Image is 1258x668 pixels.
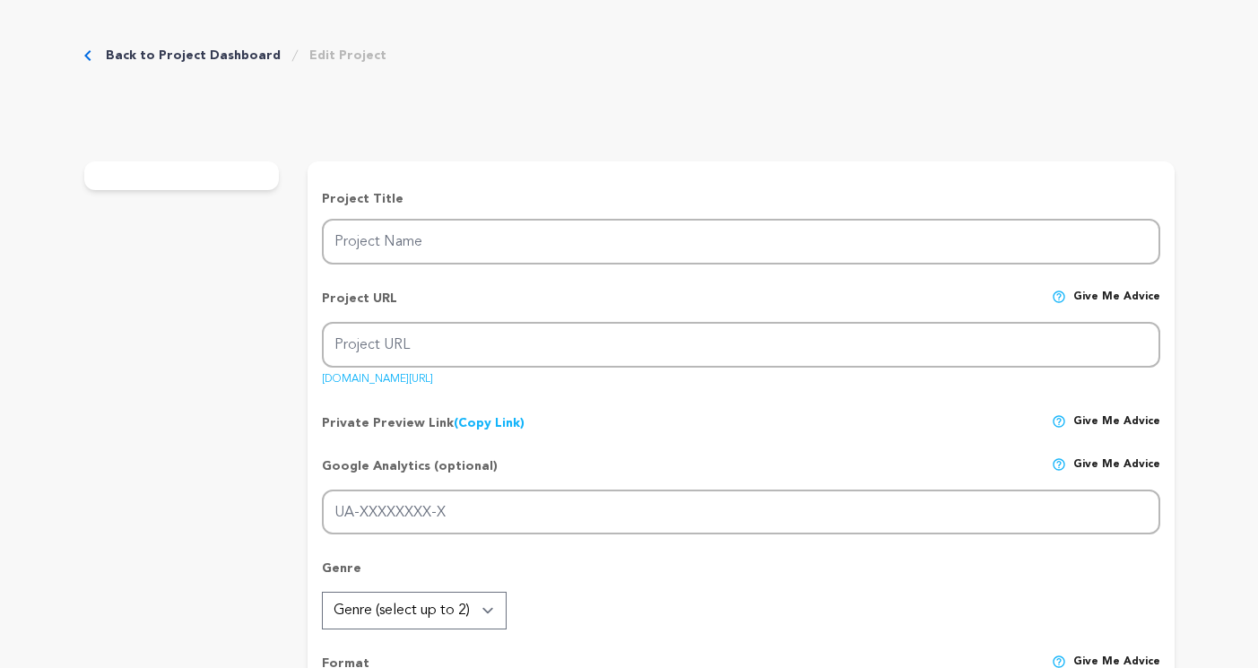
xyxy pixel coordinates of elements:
p: Project URL [322,290,397,322]
span: Give me advice [1073,457,1160,490]
input: Project Name [322,219,1159,265]
span: Give me advice [1073,290,1160,322]
span: Give me advice [1073,414,1160,432]
div: Breadcrumb [84,47,386,65]
input: Project URL [322,322,1159,368]
p: Google Analytics (optional) [322,457,498,490]
a: Edit Project [309,47,386,65]
img: help-circle.svg [1052,457,1066,472]
img: help-circle.svg [1052,290,1066,304]
p: Project Title [322,190,1159,208]
a: [DOMAIN_NAME][URL] [322,367,433,385]
input: UA-XXXXXXXX-X [322,490,1159,535]
p: Genre [322,560,1159,592]
img: help-circle.svg [1052,414,1066,429]
p: Private Preview Link [322,414,525,432]
a: Back to Project Dashboard [106,47,281,65]
a: (Copy Link) [454,417,525,429]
